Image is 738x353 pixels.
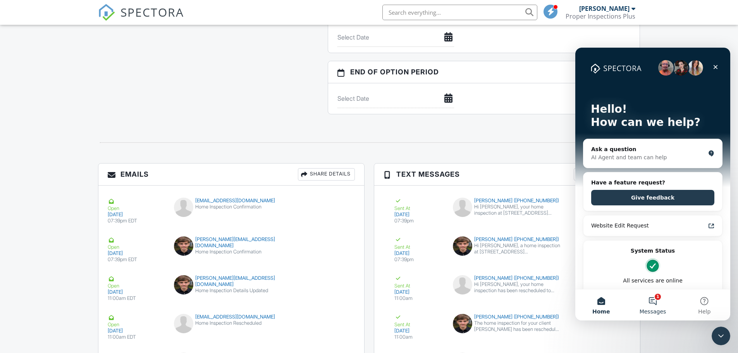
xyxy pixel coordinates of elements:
[453,236,472,256] img: data
[712,327,730,345] iframe: Intercom live chat
[374,164,640,186] h3: Text Messages
[394,275,444,289] div: Sent At
[174,204,288,210] div: Home Inspection Confirmation
[108,314,165,328] div: Open
[474,320,561,332] div: The home inspection for your client [PERSON_NAME] has been rescheduled to [DATE] 2:00 pm. Let me ...
[108,295,165,301] div: 11:00am EDT
[394,198,444,212] div: Sent At
[98,230,364,269] a: Open [DATE] 07:39pm EDT [PERSON_NAME][EMAIL_ADDRESS][DOMAIN_NAME] Home Inspection Confirmation
[108,257,165,263] div: 07:39pm EDT
[337,89,454,108] input: Select Date
[174,275,288,288] div: [PERSON_NAME][EMAIL_ADDRESS][DOMAIN_NAME]
[474,204,561,216] div: Hi [PERSON_NAME], your home inspection at [STREET_ADDRESS][PERSON_NAME] is scheduled for [DATE] 1...
[174,249,288,255] div: Home Inspection Confirmation
[394,250,444,257] div: [DATE]
[394,334,444,340] div: 11:00am
[394,212,444,218] div: [DATE]
[108,236,165,250] div: Open
[394,314,444,328] div: Sent At
[174,198,193,217] img: default-user-f0147aede5fd5fa78ca7ade42f37bd4542148d508eef1c3d3ea960f66861d68b.jpg
[382,5,537,20] input: Search everything...
[394,328,444,334] div: [DATE]
[98,191,364,230] a: Open [DATE] 07:39pm EDT [EMAIL_ADDRESS][DOMAIN_NAME] Home Inspection Confirmation
[394,257,444,263] div: 07:39pm
[579,5,630,12] div: [PERSON_NAME]
[98,308,364,346] a: Open [DATE] 11:00am EDT [EMAIL_ADDRESS][DOMAIN_NAME] Home Inspection Rescheduled
[108,198,165,212] div: Open
[98,269,364,308] a: Open [DATE] 11:00am EDT [PERSON_NAME][EMAIL_ADDRESS][DOMAIN_NAME] Home Inspection Details Updated
[108,250,165,257] div: [DATE]
[453,314,472,333] img: data
[174,288,288,294] div: Home Inspection Details Updated
[108,334,165,340] div: 11:00am EDT
[384,308,631,346] a: Sent At [DATE] 11:00am [PERSON_NAME] ([PHONE_NUMBER]) The home inspection for your client [PERSON...
[474,281,561,294] div: Hi [PERSON_NAME], your home inspection has been rescheduled to [DATE] 2:00 pm. Let me know if you...
[474,243,561,255] div: Hi [PERSON_NAME], a home inspection at [STREET_ADDRESS][PERSON_NAME] is scheduled for your client...
[174,320,288,326] div: Home Inspection Rescheduled
[453,275,561,281] div: [PERSON_NAME] ([PHONE_NUMBER])
[174,198,288,204] div: [EMAIL_ADDRESS][DOMAIN_NAME]
[394,295,444,301] div: 11:00am
[98,4,115,21] img: The Best Home Inspection Software - Spectora
[566,12,635,20] div: Proper Inspections Plus
[108,218,165,224] div: 07:39pm EDT
[120,4,184,20] span: SPECTORA
[453,198,561,204] div: [PERSON_NAME] ([PHONE_NUMBER])
[98,10,184,27] a: SPECTORA
[394,236,444,250] div: Sent At
[98,164,364,186] h3: Emails
[384,269,631,308] a: Sent At [DATE] 11:00am [PERSON_NAME] ([PHONE_NUMBER]) Hi [PERSON_NAME], your home inspection has ...
[384,230,631,269] a: Sent At [DATE] 07:39pm [PERSON_NAME] ([PHONE_NUMBER]) Hi [PERSON_NAME], a home inspection at [STR...
[174,314,288,320] div: [EMAIL_ADDRESS][DOMAIN_NAME]
[575,48,730,320] iframe: Intercom live chat
[453,314,561,320] div: [PERSON_NAME] ([PHONE_NUMBER])
[453,275,472,294] img: default-user-f0147aede5fd5fa78ca7ade42f37bd4542148d508eef1c3d3ea960f66861d68b.jpg
[298,168,355,181] div: Share Details
[174,275,193,294] img: data
[337,28,454,47] input: Select Date
[108,212,165,218] div: [DATE]
[174,236,193,256] img: data
[574,168,631,181] div: Share Details
[394,218,444,224] div: 07:39pm
[394,289,444,295] div: [DATE]
[108,328,165,334] div: [DATE]
[453,236,561,243] div: [PERSON_NAME] ([PHONE_NUMBER])
[174,236,288,249] div: [PERSON_NAME][EMAIL_ADDRESS][DOMAIN_NAME]
[174,314,193,333] img: default-user-f0147aede5fd5fa78ca7ade42f37bd4542148d508eef1c3d3ea960f66861d68b.jpg
[453,198,472,217] img: default-user-f0147aede5fd5fa78ca7ade42f37bd4542148d508eef1c3d3ea960f66861d68b.jpg
[108,289,165,295] div: [DATE]
[384,191,631,230] a: Sent At [DATE] 07:39pm [PERSON_NAME] ([PHONE_NUMBER]) Hi [PERSON_NAME], your home inspection at [...
[108,275,165,289] div: Open
[350,67,439,77] span: End of Option Period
